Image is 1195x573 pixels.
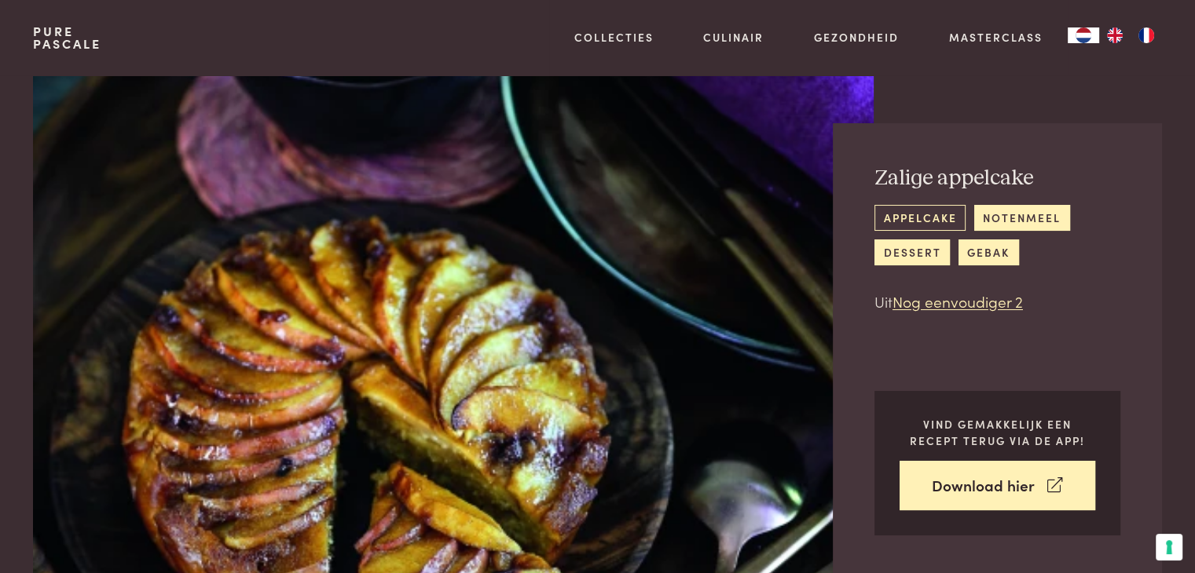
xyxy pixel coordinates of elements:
[874,165,1120,192] h2: Zalige appelcake
[1068,27,1162,43] aside: Language selected: Nederlands
[949,29,1043,46] a: Masterclass
[703,29,764,46] a: Culinair
[33,25,101,50] a: PurePascale
[874,205,966,231] a: appelcake
[1099,27,1162,43] ul: Language list
[893,290,1023,312] a: Nog eenvoudiger 2
[900,416,1095,448] p: Vind gemakkelijk een recept terug via de app!
[1099,27,1131,43] a: EN
[1131,27,1162,43] a: FR
[574,29,654,46] a: Collecties
[959,239,1019,265] a: gebak
[1156,534,1182,560] button: Uw voorkeuren voor toestemming voor trackingtechnologieën
[974,205,1070,231] a: notenmeel
[1068,27,1099,43] div: Language
[900,461,1095,510] a: Download hier
[874,290,1120,313] p: Uit
[814,29,899,46] a: Gezondheid
[874,239,950,265] a: dessert
[1068,27,1099,43] a: NL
